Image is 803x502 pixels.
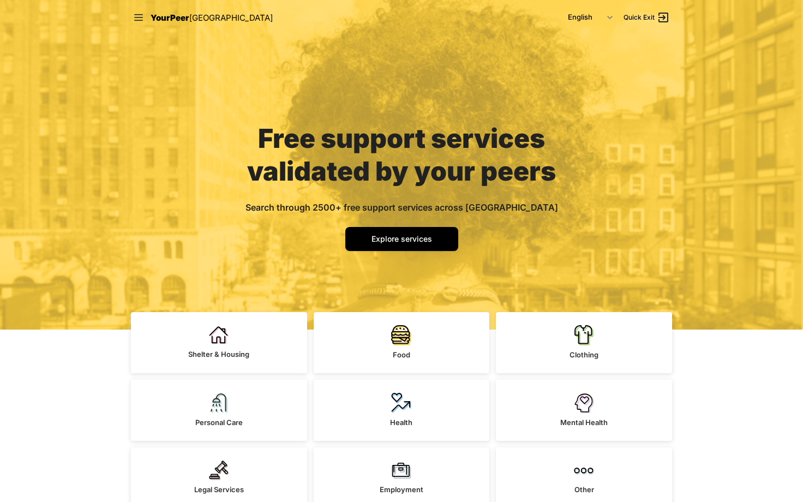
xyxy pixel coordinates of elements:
[189,13,273,23] span: [GEOGRAPHIC_DATA]
[624,11,670,24] a: Quick Exit
[194,485,244,494] span: Legal Services
[496,312,672,373] a: Clothing
[314,380,490,441] a: Health
[131,380,307,441] a: Personal Care
[195,418,243,427] span: Personal Care
[131,312,307,373] a: Shelter & Housing
[371,234,432,243] span: Explore services
[245,202,558,213] span: Search through 2500+ free support services across [GEOGRAPHIC_DATA]
[574,485,594,494] span: Other
[151,11,273,25] a: YourPeer[GEOGRAPHIC_DATA]
[496,380,672,441] a: Mental Health
[390,418,412,427] span: Health
[188,350,249,358] span: Shelter & Housing
[247,122,556,187] span: Free support services validated by your peers
[624,13,655,22] span: Quick Exit
[560,418,608,427] span: Mental Health
[151,13,189,23] span: YourPeer
[570,350,598,359] span: Clothing
[345,227,458,251] a: Explore services
[314,312,490,373] a: Food
[380,485,423,494] span: Employment
[393,350,410,359] span: Food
